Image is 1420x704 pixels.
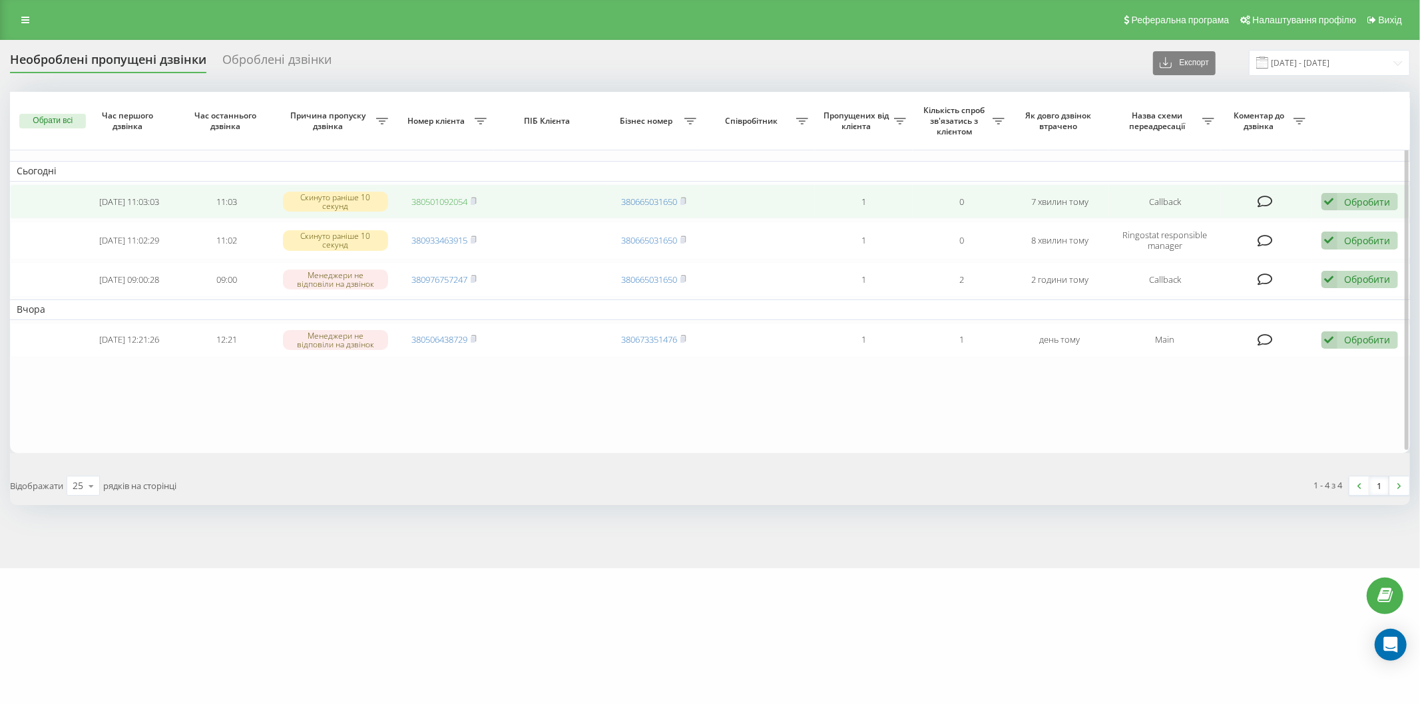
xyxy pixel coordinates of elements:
td: Callback [1109,262,1221,297]
div: Обробити [1345,333,1391,346]
td: 0 [913,222,1011,259]
div: Менеджери не відповіли на дзвінок [283,330,388,350]
div: 25 [73,479,83,492]
td: Main [1109,323,1221,358]
td: 12:21 [178,323,276,358]
td: 1 [815,262,913,297]
a: 1 [1369,476,1389,495]
td: 11:02 [178,222,276,259]
td: 11:03 [178,184,276,220]
div: Необроблені пропущені дзвінки [10,53,206,73]
a: 380933463915 [411,234,467,246]
span: Бізнес номер [612,116,684,126]
span: Коментар до дзвінка [1228,110,1294,131]
span: Відображати [10,480,63,492]
td: Ringostat responsible manager [1109,222,1221,259]
td: 0 [913,184,1011,220]
td: 2 [913,262,1011,297]
td: 7 хвилин тому [1011,184,1109,220]
button: Експорт [1153,51,1216,75]
span: Як довго дзвінок втрачено [1022,110,1098,131]
span: Кількість спроб зв'язатись з клієнтом [919,105,992,136]
div: Open Intercom Messenger [1375,629,1407,661]
a: 380665031650 [621,196,677,208]
a: 380506438729 [411,333,467,345]
td: 1 [815,184,913,220]
td: 09:00 [178,262,276,297]
td: 2 години тому [1011,262,1109,297]
td: [DATE] 12:21:26 [80,323,178,358]
div: Обробити [1345,234,1391,247]
span: Номер клієнта [401,116,474,126]
td: Вчора [10,299,1410,319]
td: Сьогодні [10,161,1410,181]
div: Обробити [1345,273,1391,285]
a: 380673351476 [621,333,677,345]
span: Час останнього дзвінка [189,110,265,131]
div: Скинуто раніше 10 секунд [283,230,388,250]
span: Співробітник [710,116,796,126]
span: Вихід [1379,15,1402,25]
td: день тому [1011,323,1109,358]
td: [DATE] 11:02:29 [80,222,178,259]
div: Обробити [1345,196,1391,208]
a: 380501092054 [411,196,467,208]
div: Менеджери не відповіли на дзвінок [283,269,388,289]
td: Callback [1109,184,1221,220]
td: [DATE] 11:03:03 [80,184,178,220]
a: 380665031650 [621,234,677,246]
td: 8 хвилин тому [1011,222,1109,259]
a: 380665031650 [621,273,677,285]
button: Обрати всі [19,114,86,128]
span: Назва схеми переадресації [1116,110,1202,131]
span: Реферальна програма [1132,15,1230,25]
span: Причина пропуску дзвінка [283,110,377,131]
div: Скинуто раніше 10 секунд [283,192,388,212]
span: Пропущених від клієнта [822,110,894,131]
td: 1 [913,323,1011,358]
div: Оброблені дзвінки [222,53,332,73]
td: [DATE] 09:00:28 [80,262,178,297]
span: Час першого дзвінка [91,110,167,131]
td: 1 [815,323,913,358]
span: Налаштування профілю [1252,15,1356,25]
span: ПІБ Клієнта [505,116,593,126]
a: 380976757247 [411,273,467,285]
span: рядків на сторінці [103,480,176,492]
div: 1 - 4 з 4 [1314,478,1343,492]
td: 1 [815,222,913,259]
